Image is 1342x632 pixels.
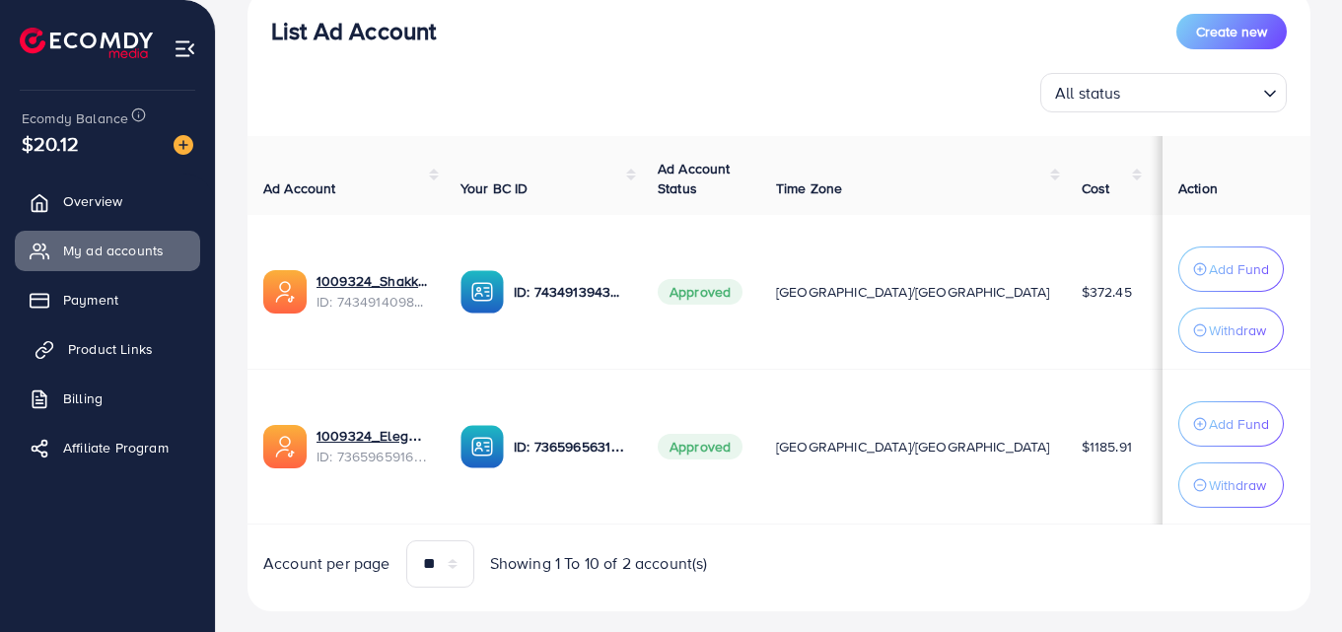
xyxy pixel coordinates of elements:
a: Overview [15,181,200,221]
span: Ecomdy Balance [22,108,128,128]
span: All status [1051,79,1125,107]
a: Product Links [15,329,200,369]
div: <span class='underline'>1009324_Elegant Wear_1715022604811</span></br>7365965916192112656 [317,426,429,466]
span: Overview [63,191,122,211]
button: Withdraw [1178,462,1284,508]
p: ID: 7365965631474204673 [514,435,626,458]
img: ic-ba-acc.ded83a64.svg [460,425,504,468]
img: ic-ads-acc.e4c84228.svg [263,270,307,314]
span: [GEOGRAPHIC_DATA]/[GEOGRAPHIC_DATA] [776,437,1050,456]
span: [GEOGRAPHIC_DATA]/[GEOGRAPHIC_DATA] [776,282,1050,302]
div: <span class='underline'>1009324_Shakka_1731075849517</span></br>7434914098950799361 [317,271,429,312]
span: Your BC ID [460,178,529,198]
p: Add Fund [1209,412,1269,436]
a: 1009324_Elegant Wear_1715022604811 [317,426,429,446]
img: ic-ba-acc.ded83a64.svg [460,270,504,314]
button: Withdraw [1178,308,1284,353]
button: Add Fund [1178,401,1284,447]
span: Product Links [68,339,153,359]
span: Billing [63,388,103,408]
span: My ad accounts [63,241,164,260]
span: $20.12 [22,129,79,158]
span: Approved [658,279,742,305]
button: Add Fund [1178,246,1284,292]
p: Add Fund [1209,257,1269,281]
span: $1185.91 [1082,437,1132,456]
input: Search for option [1127,75,1255,107]
span: $372.45 [1082,282,1132,302]
span: Approved [658,434,742,459]
span: Ad Account Status [658,159,731,198]
img: menu [174,37,196,60]
h3: List Ad Account [271,17,436,45]
p: Withdraw [1209,318,1266,342]
span: ID: 7365965916192112656 [317,447,429,466]
span: Cost [1082,178,1110,198]
span: Action [1178,178,1218,198]
div: Search for option [1040,73,1287,112]
span: Account per page [263,552,390,575]
span: ID: 7434914098950799361 [317,292,429,312]
span: Create new [1196,22,1267,41]
img: ic-ads-acc.e4c84228.svg [263,425,307,468]
span: Time Zone [776,178,842,198]
a: Billing [15,379,200,418]
a: 1009324_Shakka_1731075849517 [317,271,429,291]
span: Payment [63,290,118,310]
button: Create new [1176,14,1287,49]
span: Ad Account [263,178,336,198]
a: Payment [15,280,200,319]
a: Affiliate Program [15,428,200,467]
span: Showing 1 To 10 of 2 account(s) [490,552,708,575]
p: Withdraw [1209,473,1266,497]
span: Affiliate Program [63,438,169,457]
p: ID: 7434913943245914129 [514,280,626,304]
img: image [174,135,193,155]
img: logo [20,28,153,58]
a: My ad accounts [15,231,200,270]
